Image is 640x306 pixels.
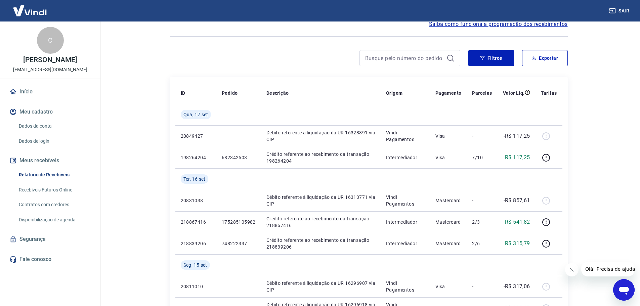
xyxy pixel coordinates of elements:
[8,232,92,247] a: Segurança
[8,153,92,168] button: Meus recebíveis
[13,66,87,73] p: [EMAIL_ADDRESS][DOMAIN_NAME]
[16,213,92,227] a: Disponibilização de agenda
[365,53,444,63] input: Busque pelo número do pedido
[435,240,462,247] p: Mastercard
[386,90,402,96] p: Origem
[472,133,492,139] p: -
[613,279,635,301] iframe: Botão para abrir a janela de mensagens
[222,90,238,96] p: Pedido
[386,280,425,293] p: Vindi Pagamentos
[541,90,557,96] p: Tarifas
[435,197,462,204] p: Mastercard
[266,237,375,250] p: Crédito referente ao recebimento da transação 218839206
[181,240,211,247] p: 218839206
[222,219,256,225] p: 175285105982
[181,154,211,161] p: 198264204
[435,90,462,96] p: Pagamento
[435,154,462,161] p: Visa
[181,90,185,96] p: ID
[16,134,92,148] a: Dados de login
[435,133,462,139] p: Visa
[386,129,425,143] p: Vindi Pagamentos
[504,132,530,140] p: -R$ 117,25
[435,283,462,290] p: Visa
[222,154,256,161] p: 682342503
[37,27,64,54] div: C
[472,240,492,247] p: 2/6
[504,282,530,291] p: -R$ 317,06
[522,50,568,66] button: Exportar
[581,262,635,276] iframe: Mensagem da empresa
[472,219,492,225] p: 2/3
[386,240,425,247] p: Intermediador
[386,219,425,225] p: Intermediador
[183,176,206,182] span: Ter, 16 set
[181,219,211,225] p: 218867416
[472,90,492,96] p: Parcelas
[266,280,375,293] p: Débito referente à liquidação da UR 16296907 via CIP
[565,263,579,276] iframe: Fechar mensagem
[386,194,425,207] p: Vindi Pagamentos
[429,20,568,28] a: Saiba como funciona a programação dos recebimentos
[181,197,211,204] p: 20831038
[8,84,92,99] a: Início
[472,154,492,161] p: 7/10
[8,0,52,21] img: Vindi
[16,119,92,133] a: Dados da conta
[503,90,525,96] p: Valor Líq.
[505,239,530,248] p: R$ 315,79
[472,283,492,290] p: -
[181,283,211,290] p: 20811010
[266,90,289,96] p: Descrição
[472,197,492,204] p: -
[468,50,514,66] button: Filtros
[266,215,375,229] p: Crédito referente ao recebimento da transação 218867416
[505,218,530,226] p: R$ 541,82
[266,194,375,207] p: Débito referente à liquidação da UR 16313771 via CIP
[23,56,77,63] p: [PERSON_NAME]
[504,196,530,205] p: -R$ 857,61
[435,219,462,225] p: Mastercard
[4,5,56,10] span: Olá! Precisa de ajuda?
[266,151,375,164] p: Crédito referente ao recebimento da transação 198264204
[8,252,92,267] a: Fale conosco
[16,198,92,212] a: Contratos com credores
[222,240,256,247] p: 748222337
[183,111,208,118] span: Qua, 17 set
[386,154,425,161] p: Intermediador
[16,183,92,197] a: Recebíveis Futuros Online
[266,129,375,143] p: Débito referente à liquidação da UR 16328891 via CIP
[505,154,530,162] p: R$ 117,25
[8,104,92,119] button: Meu cadastro
[183,262,207,268] span: Seg, 15 set
[181,133,211,139] p: 20849427
[16,168,92,182] a: Relatório de Recebíveis
[608,5,632,17] button: Sair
